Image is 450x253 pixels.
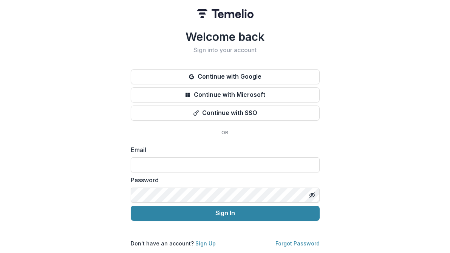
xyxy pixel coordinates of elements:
[131,30,320,43] h1: Welcome back
[131,206,320,221] button: Sign In
[131,87,320,102] button: Continue with Microsoft
[197,9,254,18] img: Temelio
[131,175,315,185] label: Password
[195,240,216,247] a: Sign Up
[131,69,320,84] button: Continue with Google
[131,239,216,247] p: Don't have an account?
[275,240,320,247] a: Forgot Password
[131,106,320,121] button: Continue with SSO
[131,145,315,154] label: Email
[306,189,318,201] button: Toggle password visibility
[131,47,320,54] h2: Sign into your account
